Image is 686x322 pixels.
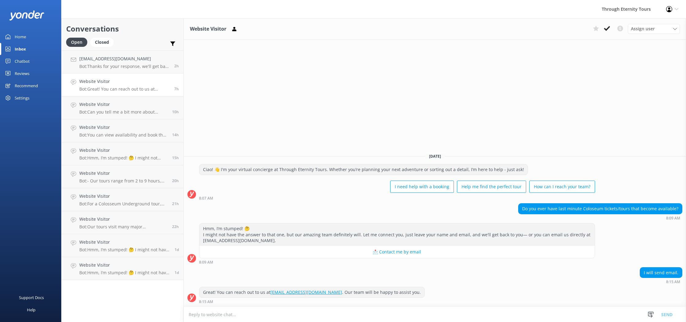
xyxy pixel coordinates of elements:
p: Bot: Hmm, I’m stumped! 🤔 I might not have the answer to that one, but our amazing team definitely... [79,270,170,275]
button: 📩 Contact me by email [199,246,595,258]
div: Sep 29 2025 08:15am (UTC +02:00) Europe/Amsterdam [640,279,682,284]
div: Recommend [15,80,38,92]
strong: 8:15 AM [666,280,680,284]
h4: Website Visitor [79,170,168,177]
span: Sep 28 2025 06:44pm (UTC +02:00) Europe/Amsterdam [172,201,179,206]
button: Help me find the perfect tour [457,181,526,193]
h4: Website Visitor [79,216,168,223]
button: How can I reach your team? [529,181,595,193]
a: [EMAIL_ADDRESS][DOMAIN_NAME]Bot:Thanks for your response, we'll get back to you as soon as we can... [62,51,183,73]
h4: Website Visitor [79,239,170,245]
div: Reviews [15,67,29,80]
span: Sep 29 2025 08:15am (UTC +02:00) Europe/Amsterdam [174,86,179,92]
a: Open [66,39,90,45]
a: Website VisitorBot:Hmm, I’m stumped! 🤔 I might not have the answer to that one, but our amazing t... [62,234,183,257]
span: Sep 28 2025 01:16am (UTC +02:00) Europe/Amsterdam [175,270,179,275]
div: Sep 29 2025 08:09am (UTC +02:00) Europe/Amsterdam [199,260,595,264]
div: Sep 29 2025 08:09am (UTC +02:00) Europe/Amsterdam [518,216,682,220]
p: Bot: Hmm, I’m stumped! 🤔 I might not have the answer to that one, but our amazing team definitely... [79,247,170,253]
a: Website VisitorBot:Hmm, I’m stumped! 🤔 I might not have the answer to that one, but our amazing t... [62,142,183,165]
h4: Website Visitor [79,78,170,85]
h4: Website Visitor [79,262,170,268]
div: Ciao! 👋 I'm your virtual concierge at Through Eternity Tours. Whether you’re planning your next a... [199,164,528,175]
h2: Conversations [66,23,179,35]
h4: Website Visitor [79,101,168,108]
div: Assign User [628,24,680,34]
div: Great! You can reach out to us at . Our team will be happy to assist you. [199,287,424,298]
a: Website VisitorBot:Can you tell me a bit more about where you are going? We have an amazing array... [62,96,183,119]
p: Bot: For a Colosseum Underground tour, you can consider the "Private Colosseum Underground Tour w... [79,201,168,207]
strong: 8:07 AM [199,197,213,200]
a: Website VisitorBot:Our tours visit many major [DEMOGRAPHIC_DATA] in [GEOGRAPHIC_DATA], but access... [62,211,183,234]
p: Bot: Great! You can reach out to us at [EMAIL_ADDRESS][DOMAIN_NAME]. Our team will be happy to as... [79,86,170,92]
a: Website VisitorBot:You can view availability and book the Essential Venice Tour directly online a... [62,119,183,142]
span: Sep 28 2025 07:49am (UTC +02:00) Europe/Amsterdam [175,247,179,252]
span: Sep 29 2025 02:04pm (UTC +02:00) Europe/Amsterdam [174,63,179,69]
h4: [EMAIL_ADDRESS][DOMAIN_NAME] [79,55,170,62]
strong: 8:09 AM [199,260,213,264]
p: Bot: Hmm, I’m stumped! 🤔 I might not have the answer to that one, but our amazing team definitely... [79,155,168,161]
p: Bot: Thanks for your response, we'll get back to you as soon as we can during opening hours. [79,64,170,69]
p: Bot: Our tours visit many major [DEMOGRAPHIC_DATA] in [GEOGRAPHIC_DATA], but access to the [GEOGR... [79,224,168,230]
span: [DATE] [425,154,445,159]
span: Sep 28 2025 05:51pm (UTC +02:00) Europe/Amsterdam [172,224,179,229]
div: Open [66,38,87,47]
span: Sep 29 2025 12:36am (UTC +02:00) Europe/Amsterdam [172,155,179,160]
h4: Website Visitor [79,193,168,200]
h3: Website Visitor [190,25,226,33]
p: Bot: You can view availability and book the Essential Venice Tour directly online at [URL][DOMAIN... [79,132,168,138]
a: Website VisitorBot:Great! You can reach out to us at [EMAIL_ADDRESS][DOMAIN_NAME]. Our team will ... [62,73,183,96]
h4: Website Visitor [79,124,168,131]
strong: 8:15 AM [199,300,213,304]
a: Website VisitorBot:Hmm, I’m stumped! 🤔 I might not have the answer to that one, but our amazing t... [62,257,183,280]
strong: 8:09 AM [666,216,680,220]
div: Inbox [15,43,26,55]
div: Chatbot [15,55,30,67]
div: Closed [90,38,114,47]
h4: Website Visitor [79,147,168,154]
div: Hmm, I’m stumped! 🤔 I might not have the answer to that one, but our amazing team definitely will... [199,223,595,246]
button: I need help with a booking [390,181,454,193]
span: Sep 29 2025 05:46am (UTC +02:00) Europe/Amsterdam [172,109,179,114]
div: Home [15,31,26,43]
div: Do you ever have last minute Coloseum tickets/tours that become available? [518,204,682,214]
div: Sep 29 2025 08:07am (UTC +02:00) Europe/Amsterdam [199,196,595,200]
a: Website VisitorBot:- Our tours range from 2 to 9 hours, depending on the experience you choose. -... [62,165,183,188]
p: Bot: Can you tell me a bit more about where you are going? We have an amazing array of group and ... [79,109,168,115]
div: Sep 29 2025 08:15am (UTC +02:00) Europe/Amsterdam [199,299,425,304]
a: Closed [90,39,117,45]
div: Help [27,304,36,316]
p: Bot: - Our tours range from 2 to 9 hours, depending on the experience you choose. - For specific ... [79,178,168,184]
span: Sep 29 2025 01:34am (UTC +02:00) Europe/Amsterdam [172,132,179,137]
div: Settings [15,92,29,104]
div: I will send email. [640,268,682,278]
a: [EMAIL_ADDRESS][DOMAIN_NAME] [270,289,342,295]
span: Sep 28 2025 07:50pm (UTC +02:00) Europe/Amsterdam [172,178,179,183]
div: Support Docs [19,291,44,304]
span: Assign user [631,25,655,32]
img: yonder-white-logo.png [9,10,44,21]
a: Website VisitorBot:For a Colosseum Underground tour, you can consider the "Private Colosseum Unde... [62,188,183,211]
